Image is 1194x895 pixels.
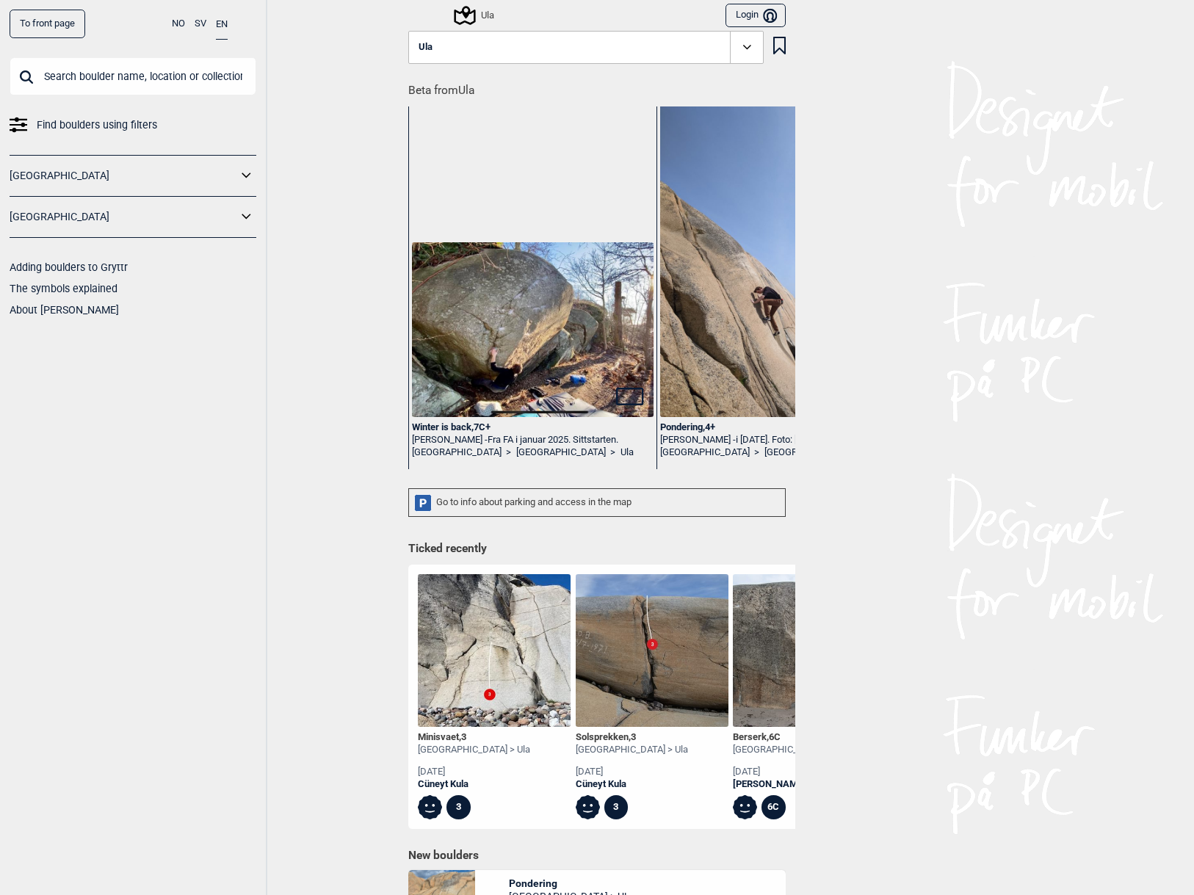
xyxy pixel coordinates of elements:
span: 3 [461,731,466,742]
a: [GEOGRAPHIC_DATA] [412,446,502,459]
div: [DATE] [733,766,845,778]
h1: Beta from Ula [408,73,795,99]
div: Minisvaet , [418,731,530,744]
div: 3 [446,795,471,819]
span: Find boulders using filters [37,115,157,136]
span: 3 [631,731,636,742]
div: [GEOGRAPHIC_DATA] > Ula [418,744,530,756]
a: To front page [10,10,85,38]
div: [PERSON_NAME] - [412,434,654,446]
a: Find boulders using filters [10,115,256,136]
a: [GEOGRAPHIC_DATA] [10,206,237,228]
img: 474741892 562157636820662 3719617114607262719 n [412,242,654,417]
div: [DATE] [418,766,530,778]
div: Pondering , 4+ [660,421,902,434]
span: > [506,446,511,459]
button: Ula [408,31,764,65]
button: SV [195,10,206,38]
span: > [610,446,615,459]
a: [GEOGRAPHIC_DATA] [10,165,237,186]
a: Cüneyt Kula [576,778,688,791]
img: Mini svaet [418,574,571,727]
div: Ula [456,7,494,24]
img: Adomas på Pondering [660,95,902,417]
div: [DATE] [576,766,688,778]
div: Winter is back , 7C+ [412,421,654,434]
div: [GEOGRAPHIC_DATA] > Ula [733,744,845,756]
div: Solsprekken , [576,731,688,744]
div: [PERSON_NAME] - [660,434,902,446]
a: Cüneyt Kula [418,778,530,791]
span: Ula [419,42,433,53]
a: [GEOGRAPHIC_DATA] [516,446,606,459]
p: Fra FA i januar 2025. Sittstarten. [488,434,618,445]
p: i [DATE]. Foto: [PERSON_NAME] [736,434,865,445]
div: Go to info about parking and access in the map [408,488,786,517]
h1: Ticked recently [408,541,786,557]
a: [PERSON_NAME] [733,778,845,791]
div: 6C [761,795,786,819]
span: 6C [769,731,781,742]
a: [GEOGRAPHIC_DATA] [660,446,750,459]
a: Adding boulders to Gryttr [10,261,128,273]
input: Search boulder name, location or collection [10,57,256,95]
img: Solsprekken 210321 [576,574,728,727]
button: EN [216,10,228,40]
a: The symbols explained [10,283,117,294]
div: 3 [604,795,629,819]
button: Login [726,4,786,28]
img: Berserk 210321 [733,574,886,727]
div: [GEOGRAPHIC_DATA] > Ula [576,744,688,756]
span: Pondering [509,877,632,890]
span: > [754,446,759,459]
a: Ula [620,446,634,459]
a: [GEOGRAPHIC_DATA] [764,446,854,459]
button: NO [172,10,185,38]
h1: New boulders [408,848,786,863]
div: Berserk , [733,731,845,744]
a: About [PERSON_NAME] [10,304,119,316]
